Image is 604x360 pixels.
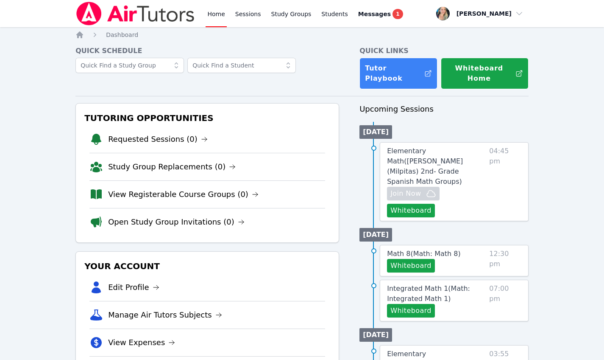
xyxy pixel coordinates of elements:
a: Open Study Group Invitations (0) [108,216,245,228]
h4: Quick Links [359,46,529,56]
li: [DATE] [359,125,392,139]
span: 12:30 pm [489,249,521,273]
a: Tutor Playbook [359,58,437,89]
a: Manage Air Tutors Subjects [108,309,222,321]
img: Air Tutors [75,2,195,25]
h3: Your Account [83,259,332,274]
input: Quick Find a Student [187,58,296,73]
a: Elementary Math([PERSON_NAME] (Milpitas) 2nd- Grade Spanish Math Groups) [387,146,486,187]
a: View Registerable Course Groups (0) [108,188,259,200]
button: Join Now [387,187,440,200]
span: Integrated Math 1 ( Math: Integrated Math 1 ) [387,284,470,303]
span: 1 [392,9,403,19]
button: Whiteboard [387,304,435,318]
a: Dashboard [106,31,138,39]
h3: Upcoming Sessions [359,103,529,115]
button: Whiteboard [387,259,435,273]
a: View Expenses [108,337,175,349]
li: [DATE] [359,328,392,342]
li: [DATE] [359,228,392,242]
nav: Breadcrumb [75,31,529,39]
span: 04:45 pm [489,146,521,217]
a: Integrated Math 1(Math: Integrated Math 1) [387,284,486,304]
span: Math 8 ( Math: Math 8 ) [387,250,461,258]
a: Edit Profile [108,281,159,293]
a: Study Group Replacements (0) [108,161,236,173]
button: Whiteboard [387,204,435,217]
a: Math 8(Math: Math 8) [387,249,461,259]
h4: Quick Schedule [75,46,339,56]
h3: Tutoring Opportunities [83,110,332,126]
span: Join Now [390,188,421,199]
input: Quick Find a Study Group [75,58,184,73]
a: Requested Sessions (0) [108,133,208,145]
span: Elementary Math ( [PERSON_NAME] (Milpitas) 2nd- Grade Spanish Math Groups ) [387,147,463,186]
button: Whiteboard Home [441,58,529,89]
span: 07:00 pm [489,284,521,318]
span: Messages [358,10,391,18]
span: Dashboard [106,31,138,38]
